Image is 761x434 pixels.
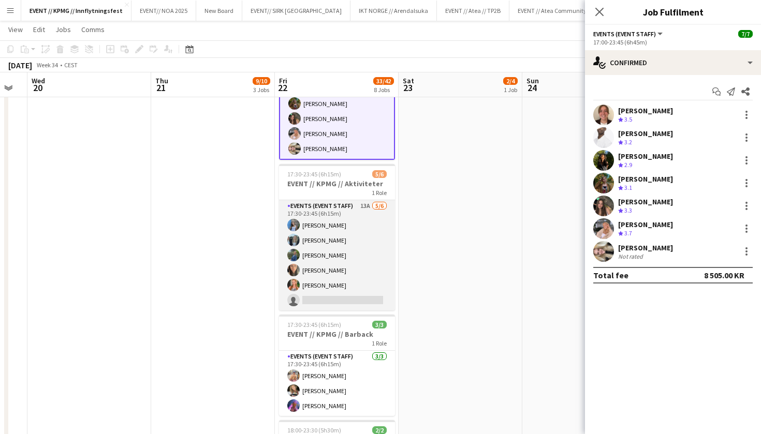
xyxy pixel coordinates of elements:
[618,197,673,206] div: [PERSON_NAME]
[33,25,45,34] span: Edit
[437,1,509,21] button: EVENT // Atea // TP2B
[279,179,395,188] h3: EVENT // KPMG // Aktiviteter
[279,315,395,416] app-job-card: 17:30-23:45 (6h15m)3/3EVENT // KPMG // Barback1 RoleEvents (Event Staff)3/317:30-23:45 (6h15m)[PE...
[30,82,45,94] span: 20
[131,1,196,21] button: EVENT// NOA 2025
[503,77,518,85] span: 2/4
[21,1,131,21] button: EVENT // KPMG // Innflytningsfest
[618,106,673,115] div: [PERSON_NAME]
[279,330,395,339] h3: EVENT // KPMG // Barback
[372,426,387,434] span: 2/2
[242,1,350,21] button: EVENT// SIRK [GEOGRAPHIC_DATA]
[34,61,60,69] span: Week 34
[155,76,168,85] span: Thu
[287,426,341,434] span: 18:00-23:30 (5h30m)
[372,189,387,197] span: 1 Role
[624,138,632,146] span: 3.2
[279,76,287,85] span: Fri
[704,270,744,280] div: 8 505.00 KR
[64,61,78,69] div: CEST
[374,86,393,94] div: 8 Jobs
[372,321,387,328] span: 3/3
[373,77,394,85] span: 33/42
[738,30,753,38] span: 7/7
[77,23,109,36] a: Comms
[618,220,673,229] div: [PERSON_NAME]
[624,206,632,214] span: 3.3
[372,170,387,178] span: 5/6
[55,25,71,34] span: Jobs
[618,152,673,161] div: [PERSON_NAME]
[624,115,632,123] span: 3.5
[279,164,395,310] app-job-card: 17:30-23:45 (6h15m)5/6EVENT // KPMG // Aktiviteter1 RoleEvents (Event Staff)13A5/617:30-23:45 (6h...
[287,170,341,178] span: 17:30-23:45 (6h15m)
[525,82,539,94] span: 24
[526,76,539,85] span: Sun
[253,86,270,94] div: 3 Jobs
[154,82,168,94] span: 21
[593,30,664,38] button: Events (Event Staff)
[593,38,753,46] div: 17:00-23:45 (6h45m)
[509,1,609,21] button: EVENT // Atea Community 2025
[618,129,673,138] div: [PERSON_NAME]
[618,252,645,260] div: Not rated
[279,351,395,416] app-card-role: Events (Event Staff)3/317:30-23:45 (6h15m)[PERSON_NAME][PERSON_NAME][PERSON_NAME]
[504,86,517,94] div: 1 Job
[372,339,387,347] span: 1 Role
[403,76,414,85] span: Sat
[585,5,761,19] h3: Job Fulfilment
[8,60,32,70] div: [DATE]
[624,229,632,237] span: 3.7
[593,270,628,280] div: Total fee
[279,200,395,310] app-card-role: Events (Event Staff)13A5/617:30-23:45 (6h15m)[PERSON_NAME][PERSON_NAME][PERSON_NAME][PERSON_NAME]...
[32,76,45,85] span: Wed
[287,321,341,328] span: 17:30-23:45 (6h15m)
[4,23,27,36] a: View
[618,243,673,252] div: [PERSON_NAME]
[624,184,632,191] span: 3.1
[8,25,23,34] span: View
[277,82,287,94] span: 22
[401,82,414,94] span: 23
[253,77,270,85] span: 9/10
[29,23,49,36] a: Edit
[593,30,656,38] span: Events (Event Staff)
[350,1,437,21] button: IKT NORGE // Arendalsuka
[585,50,761,75] div: Confirmed
[81,25,105,34] span: Comms
[618,174,673,184] div: [PERSON_NAME]
[196,1,242,21] button: New Board
[624,161,632,169] span: 2.9
[51,23,75,36] a: Jobs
